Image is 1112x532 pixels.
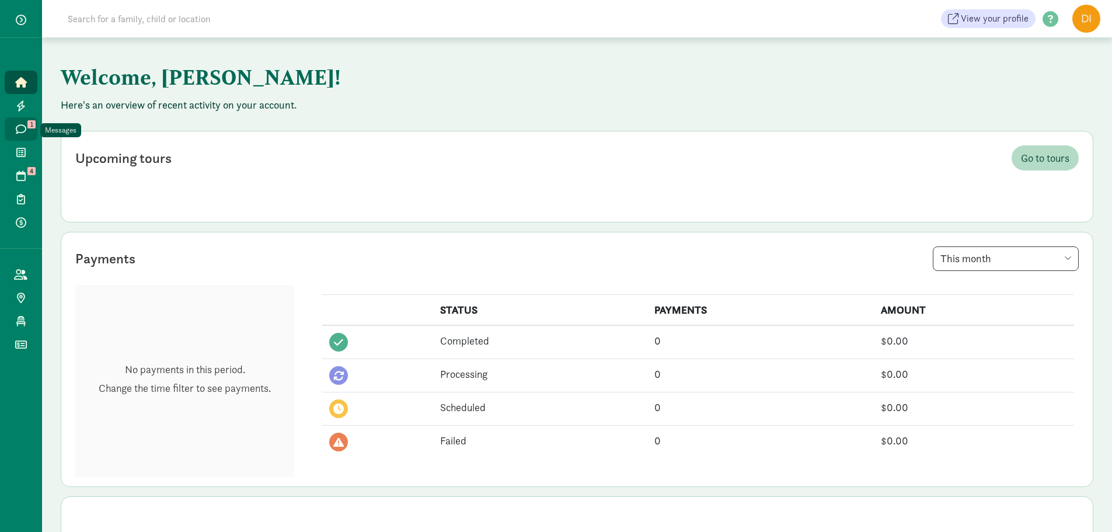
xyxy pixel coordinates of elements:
[941,9,1036,28] a: View your profile
[75,148,172,169] div: Upcoming tours
[5,164,37,187] a: 4
[654,333,866,349] div: 0
[1012,145,1079,171] a: Go to tours
[881,333,1067,349] div: $0.00
[27,120,36,128] span: 1
[961,12,1029,26] span: View your profile
[1021,150,1069,166] span: Go to tours
[654,366,866,382] div: 0
[99,363,271,377] p: No payments in this period.
[45,124,76,136] div: Messages
[27,167,36,175] span: 4
[881,366,1067,382] div: $0.00
[61,56,639,98] h1: Welcome, [PERSON_NAME]!
[440,333,640,349] div: Completed
[874,295,1074,326] th: AMOUNT
[61,7,388,30] input: Search for a family, child or location
[881,399,1067,415] div: $0.00
[881,433,1067,448] div: $0.00
[61,98,1093,112] p: Here's an overview of recent activity on your account.
[440,366,640,382] div: Processing
[654,433,866,448] div: 0
[647,295,873,326] th: PAYMENTS
[75,248,135,269] div: Payments
[5,117,37,141] a: 1
[99,381,271,395] p: Change the time filter to see payments.
[440,399,640,415] div: Scheduled
[433,295,647,326] th: STATUS
[1054,476,1112,532] iframe: Chat Widget
[440,433,640,448] div: Failed
[654,399,866,415] div: 0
